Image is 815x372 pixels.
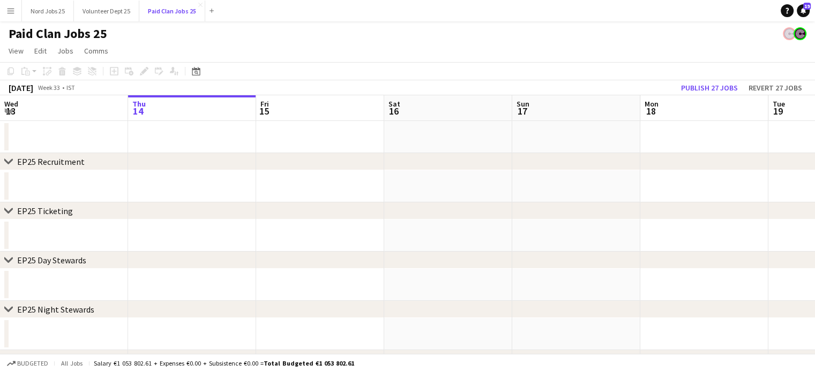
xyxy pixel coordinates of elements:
[803,3,811,10] span: 19
[35,83,62,92] span: Week 33
[9,26,107,42] h1: Paid Clan Jobs 25
[771,105,785,117] span: 19
[94,359,354,367] div: Salary €1 053 802.61 + Expenses €0.00 + Subsistence €0.00 =
[643,105,659,117] span: 18
[388,99,400,109] span: Sat
[773,99,785,109] span: Tue
[17,206,73,216] div: EP25 Ticketing
[264,359,354,367] span: Total Budgeted €1 053 802.61
[17,304,94,315] div: EP25 Night Stewards
[17,353,41,364] div: SPF 25
[57,46,73,56] span: Jobs
[677,81,742,95] button: Publish 27 jobs
[59,359,85,367] span: All jobs
[17,360,48,367] span: Budgeted
[53,44,78,58] a: Jobs
[744,81,806,95] button: Revert 27 jobs
[17,156,85,167] div: EP25 Recruitment
[4,99,18,109] span: Wed
[3,105,18,117] span: 13
[131,105,146,117] span: 14
[139,1,205,21] button: Paid Clan Jobs 25
[260,99,269,109] span: Fri
[515,105,529,117] span: 17
[797,4,810,17] a: 19
[259,105,269,117] span: 15
[80,44,113,58] a: Comms
[517,99,529,109] span: Sun
[5,358,50,369] button: Budgeted
[4,44,28,58] a: View
[74,1,139,21] button: Volunteer Dept 25
[17,255,86,265] div: EP25 Day Stewards
[9,82,33,93] div: [DATE]
[783,27,796,40] app-user-avatar: Staffing Department
[34,46,47,56] span: Edit
[9,46,24,56] span: View
[66,83,75,92] div: IST
[794,27,806,40] app-user-avatar: Staffing Department
[22,1,74,21] button: Nord Jobs 25
[84,46,108,56] span: Comms
[387,105,400,117] span: 16
[132,99,146,109] span: Thu
[645,99,659,109] span: Mon
[30,44,51,58] a: Edit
